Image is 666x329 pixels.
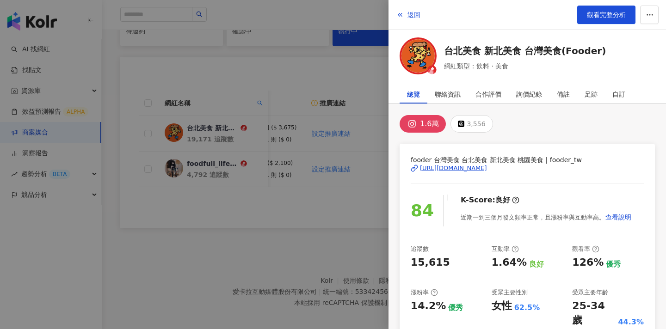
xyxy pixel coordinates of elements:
div: 女性 [492,299,512,313]
div: 總覽 [407,85,420,104]
div: 優秀 [448,303,463,313]
div: 62.5% [514,303,540,313]
span: fooder 台灣美食 台北美食 新北美食 桃園美食 | fooder_tw [411,155,644,165]
button: 3,556 [450,115,493,133]
div: 良好 [529,259,544,269]
span: 網紅類型：飲料 · 美食 [444,61,606,71]
div: K-Score : [461,195,519,205]
div: 自訂 [612,85,625,104]
div: 聯絡資訊 [435,85,461,104]
div: 1.64% [492,256,527,270]
div: 3,556 [467,117,485,130]
div: 互動率 [492,245,519,253]
div: 15,615 [411,256,450,270]
div: 追蹤數 [411,245,429,253]
div: 14.2% [411,299,446,313]
div: 近期一到三個月發文頻率正常，且漲粉率與互動率高。 [461,208,632,226]
div: 44.3% [618,317,644,327]
span: 觀看完整分析 [587,11,626,18]
button: 返回 [396,6,421,24]
div: 25-34 歲 [572,299,616,328]
div: 受眾主要性別 [492,288,528,297]
div: 合作評價 [475,85,501,104]
div: 優秀 [606,259,621,269]
a: 觀看完整分析 [577,6,635,24]
button: 1.6萬 [400,115,446,133]
div: 良好 [495,195,510,205]
div: [URL][DOMAIN_NAME] [420,164,487,172]
div: 84 [411,198,434,224]
div: 1.6萬 [420,117,439,130]
span: 查看說明 [605,213,631,221]
button: 查看說明 [605,208,632,226]
a: KOL Avatar [400,37,437,78]
span: 返回 [407,11,420,18]
div: 觀看率 [572,245,599,253]
div: 備註 [557,85,570,104]
div: 受眾主要年齡 [572,288,608,297]
div: 詢價紀錄 [516,85,542,104]
img: KOL Avatar [400,37,437,74]
a: [URL][DOMAIN_NAME] [411,164,644,172]
div: 足跡 [585,85,598,104]
a: 台北美食 新北美食 台灣美食(Fooder) [444,44,606,57]
div: 126% [572,256,604,270]
div: 漲粉率 [411,288,438,297]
